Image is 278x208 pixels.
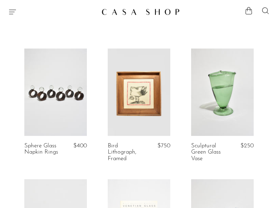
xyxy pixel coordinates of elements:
a: Sphere Glass Napkin Rings [24,143,64,156]
span: $250 [240,143,254,149]
a: Bird Lithograph, Framed [108,143,147,162]
span: $750 [157,143,170,149]
a: Sculptural Green Glass Vase [191,143,231,162]
button: Menu [8,8,17,16]
span: $400 [73,143,87,149]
